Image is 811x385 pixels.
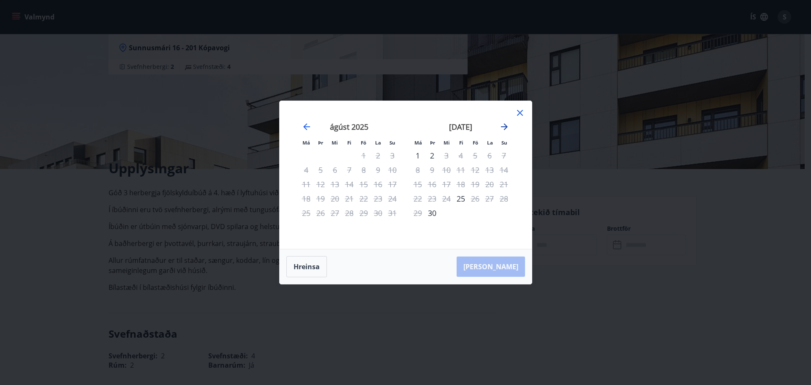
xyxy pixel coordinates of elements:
button: Hreinsa [286,256,327,277]
div: Calendar [290,111,522,239]
div: Aðeins útritun í boði [468,191,482,206]
strong: [DATE] [449,122,472,132]
td: Not available. fimmtudagur, 21. ágúst 2025 [342,191,357,206]
small: La [375,139,381,146]
td: Not available. mánudagur, 25. ágúst 2025 [299,206,313,220]
td: Not available. laugardagur, 9. ágúst 2025 [371,163,385,177]
td: Not available. þriðjudagur, 5. ágúst 2025 [313,163,328,177]
td: Not available. sunnudagur, 14. september 2025 [497,163,511,177]
small: Fö [361,139,366,146]
td: Not available. þriðjudagur, 19. ágúst 2025 [313,191,328,206]
small: Þr [430,139,435,146]
td: Not available. sunnudagur, 17. ágúst 2025 [385,177,400,191]
td: Not available. þriðjudagur, 12. ágúst 2025 [313,177,328,191]
td: Not available. mánudagur, 8. september 2025 [411,163,425,177]
td: Not available. laugardagur, 20. september 2025 [482,177,497,191]
td: Not available. mánudagur, 4. ágúst 2025 [299,163,313,177]
td: Not available. miðvikudagur, 27. ágúst 2025 [328,206,342,220]
small: Su [501,139,507,146]
td: Not available. mánudagur, 18. ágúst 2025 [299,191,313,206]
td: Not available. laugardagur, 6. september 2025 [482,148,497,163]
td: Not available. miðvikudagur, 6. ágúst 2025 [328,163,342,177]
td: Not available. laugardagur, 23. ágúst 2025 [371,191,385,206]
small: Fi [459,139,463,146]
td: Not available. laugardagur, 2. ágúst 2025 [371,148,385,163]
td: Not available. þriðjudagur, 26. ágúst 2025 [313,206,328,220]
small: Þr [318,139,323,146]
small: Má [302,139,310,146]
td: Not available. miðvikudagur, 17. september 2025 [439,177,454,191]
td: Not available. sunnudagur, 10. ágúst 2025 [385,163,400,177]
td: Not available. fimmtudagur, 7. ágúst 2025 [342,163,357,177]
strong: ágúst 2025 [330,122,368,132]
div: Aðeins innritun í boði [454,191,468,206]
small: Fö [473,139,478,146]
td: Not available. föstudagur, 12. september 2025 [468,163,482,177]
td: Not available. föstudagur, 29. ágúst 2025 [357,206,371,220]
td: Not available. mánudagur, 22. september 2025 [411,191,425,206]
td: Not available. miðvikudagur, 24. september 2025 [439,191,454,206]
td: Not available. sunnudagur, 31. ágúst 2025 [385,206,400,220]
td: Not available. föstudagur, 15. ágúst 2025 [357,177,371,191]
td: Not available. sunnudagur, 3. ágúst 2025 [385,148,400,163]
td: Not available. miðvikudagur, 3. september 2025 [439,148,454,163]
td: Not available. sunnudagur, 28. september 2025 [497,191,511,206]
td: Not available. þriðjudagur, 9. september 2025 [425,163,439,177]
td: Not available. föstudagur, 22. ágúst 2025 [357,191,371,206]
td: þriðjudagur, 30. september 2025 [425,206,439,220]
small: Má [414,139,422,146]
td: Not available. sunnudagur, 24. ágúst 2025 [385,191,400,206]
td: Not available. fimmtudagur, 14. ágúst 2025 [342,177,357,191]
td: Not available. föstudagur, 19. september 2025 [468,177,482,191]
div: Aðeins innritun í boði [411,148,425,163]
td: fimmtudagur, 25. september 2025 [454,191,468,206]
td: Not available. fimmtudagur, 4. september 2025 [454,148,468,163]
small: Mi [444,139,450,146]
td: þriðjudagur, 2. september 2025 [425,148,439,163]
td: mánudagur, 1. september 2025 [411,148,425,163]
td: Not available. föstudagur, 5. september 2025 [468,148,482,163]
td: Not available. föstudagur, 1. ágúst 2025 [357,148,371,163]
small: Fi [347,139,351,146]
div: Aðeins útritun í boði [439,148,454,163]
td: Not available. miðvikudagur, 20. ágúst 2025 [328,191,342,206]
td: Not available. laugardagur, 16. ágúst 2025 [371,177,385,191]
div: Aðeins innritun í boði [425,206,439,220]
td: Not available. föstudagur, 26. september 2025 [468,191,482,206]
td: Not available. fimmtudagur, 11. september 2025 [454,163,468,177]
td: Not available. föstudagur, 8. ágúst 2025 [357,163,371,177]
td: Not available. mánudagur, 29. september 2025 [411,206,425,220]
div: 2 [425,148,439,163]
td: Not available. mánudagur, 15. september 2025 [411,177,425,191]
td: Not available. fimmtudagur, 28. ágúst 2025 [342,206,357,220]
td: Not available. laugardagur, 27. september 2025 [482,191,497,206]
td: Not available. sunnudagur, 7. september 2025 [497,148,511,163]
small: La [487,139,493,146]
div: Move forward to switch to the next month. [499,122,509,132]
td: Not available. fimmtudagur, 18. september 2025 [454,177,468,191]
td: Not available. laugardagur, 30. ágúst 2025 [371,206,385,220]
td: Not available. mánudagur, 11. ágúst 2025 [299,177,313,191]
td: Not available. laugardagur, 13. september 2025 [482,163,497,177]
td: Not available. sunnudagur, 21. september 2025 [497,177,511,191]
small: Su [389,139,395,146]
div: Move backward to switch to the previous month. [302,122,312,132]
td: Not available. þriðjudagur, 23. september 2025 [425,191,439,206]
td: Not available. þriðjudagur, 16. september 2025 [425,177,439,191]
small: Mi [332,139,338,146]
td: Not available. miðvikudagur, 10. september 2025 [439,163,454,177]
td: Not available. miðvikudagur, 13. ágúst 2025 [328,177,342,191]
